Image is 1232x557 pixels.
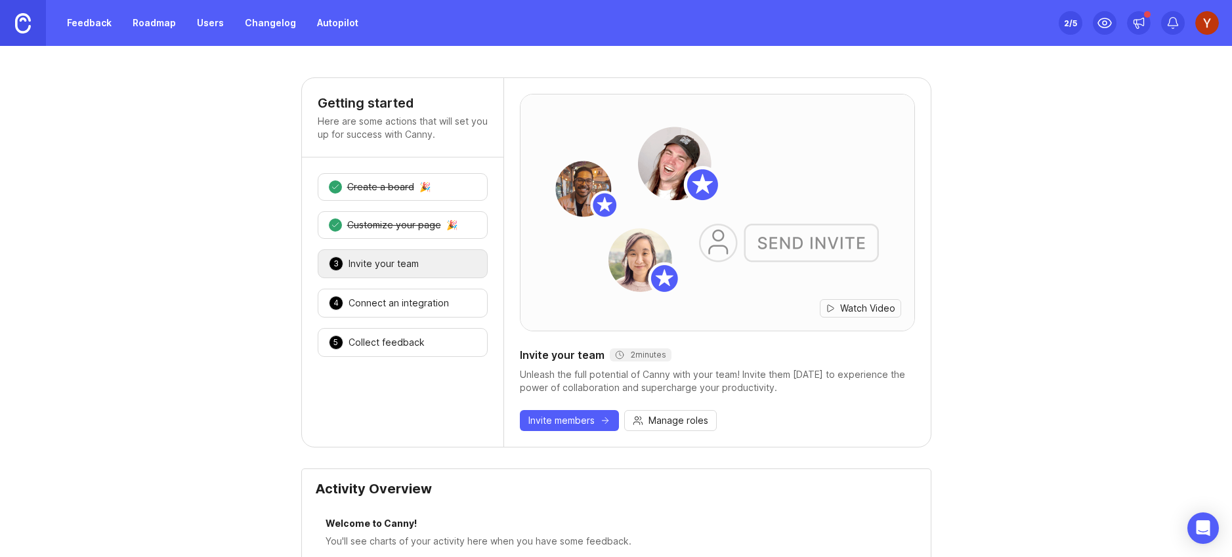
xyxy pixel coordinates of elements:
[329,335,343,350] div: 5
[1187,512,1219,544] div: Open Intercom Messenger
[840,302,895,315] span: Watch Video
[520,347,915,363] div: Invite your team
[315,482,918,506] div: Activity Overview
[326,516,907,534] div: Welcome to Canny!
[15,13,31,33] img: Canny Home
[820,299,901,318] button: Watch Video
[326,534,907,548] div: You'll see charts of your activity here when you have some feedback.
[329,296,343,310] div: 4
[520,94,914,331] img: adding-teammates-hero-6aa462f7bf7d390bd558fc401672fc40.png
[349,297,449,310] div: Connect an integration
[1059,11,1082,35] button: 2/5
[520,410,619,431] button: Invite members
[446,220,457,230] div: 🎉
[419,182,431,192] div: 🎉
[125,11,184,35] a: Roadmap
[1064,14,1077,32] div: 2 /5
[520,368,915,394] div: Unleash the full potential of Canny with your team! Invite them [DATE] to experience the power of...
[309,11,366,35] a: Autopilot
[349,336,425,349] div: Collect feedback
[648,414,708,427] span: Manage roles
[1195,11,1219,35] img: Yaron Biderman
[347,180,414,194] div: Create a board
[615,350,666,360] div: 2 minutes
[347,218,441,232] div: Customize your page
[237,11,304,35] a: Changelog
[59,11,119,35] a: Feedback
[318,94,488,112] h4: Getting started
[624,410,717,431] button: Manage roles
[318,115,488,141] p: Here are some actions that will set you up for success with Canny.
[349,257,419,270] div: Invite your team
[329,257,343,271] div: 3
[528,414,595,427] span: Invite members
[189,11,232,35] a: Users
